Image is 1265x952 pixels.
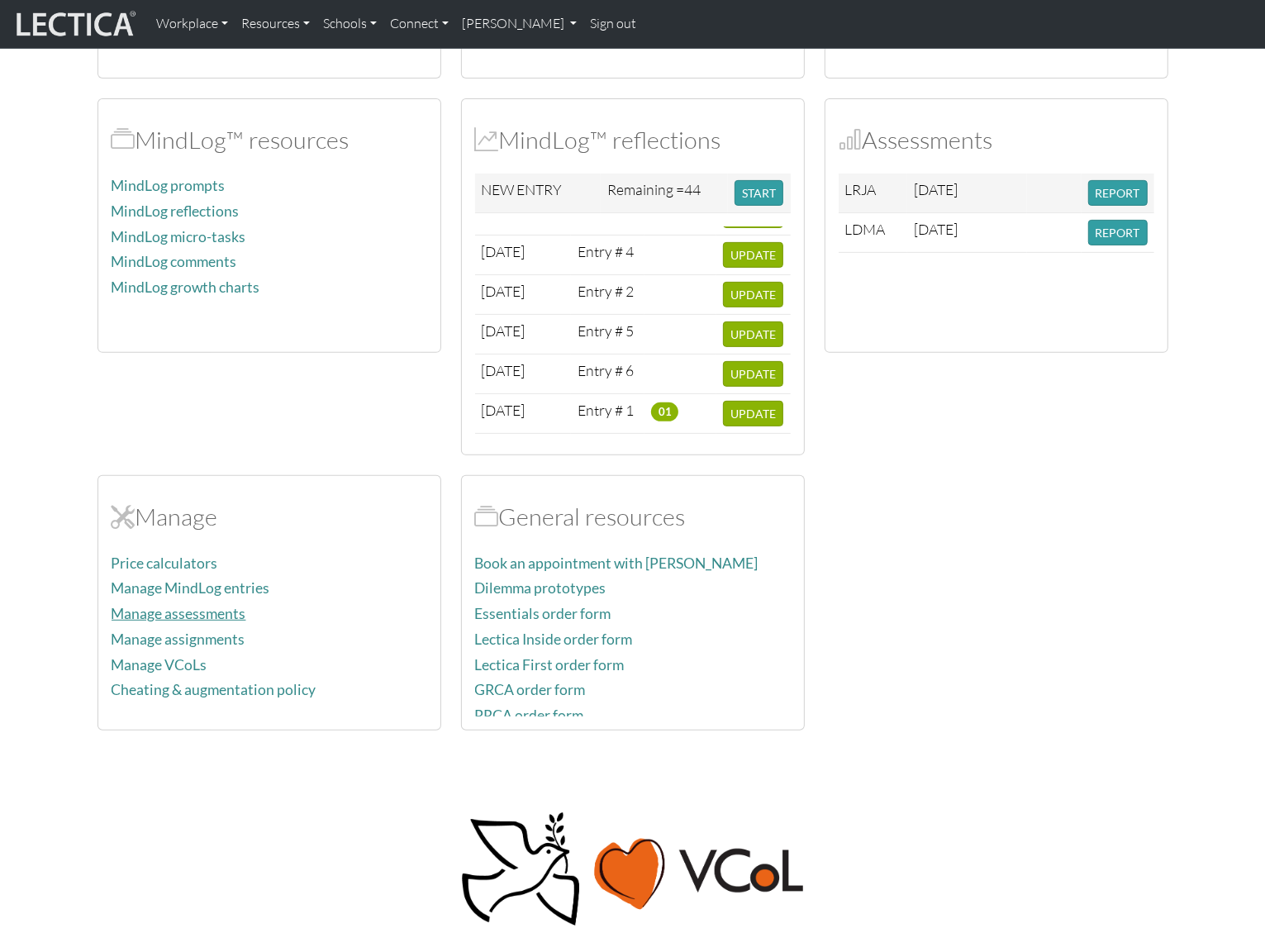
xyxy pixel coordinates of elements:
[316,7,383,41] a: Schools
[723,361,783,387] button: UPDATE
[482,361,525,379] span: [DATE]
[112,228,246,245] a: MindLog micro-tasks
[112,502,427,531] h2: Manage
[475,681,586,698] a: GRCA order form
[571,236,644,275] td: Entry # 4
[730,288,776,302] span: UPDATE
[839,213,908,253] td: LDMA
[112,555,218,572] a: Price calculators
[571,394,644,434] td: Entry # 1
[601,174,728,213] td: Remaining =
[735,180,783,206] button: START
[112,278,260,296] a: MindLog growth charts
[730,327,776,341] span: UPDATE
[112,681,316,698] a: Cheating & augmentation policy
[475,579,606,597] a: Dilemma prototypes
[112,253,237,270] a: MindLog comments
[150,7,235,41] a: Workplace
[112,126,427,155] h2: MindLog™ resources
[684,180,701,198] span: 44
[571,275,644,315] td: Entry # 2
[1088,180,1148,206] button: REPORT
[112,656,207,674] a: Manage VCoLs
[112,125,136,155] span: MindLog™ resources
[475,125,499,155] span: MindLog
[571,315,644,355] td: Entry # 5
[723,282,783,307] button: UPDATE
[914,180,958,198] span: [DATE]
[723,242,783,268] button: UPDATE
[112,177,226,194] a: MindLog prompts
[475,174,602,213] td: NEW ENTRY
[651,402,678,421] span: 01
[730,367,776,381] span: UPDATE
[475,555,759,572] a: Book an appointment with [PERSON_NAME]
[475,502,791,531] h2: General resources
[723,321,783,347] button: UPDATE
[475,605,611,622] a: Essentials order form
[482,242,525,260] span: [DATE]
[482,321,525,340] span: [DATE]
[383,7,455,41] a: Connect
[235,7,316,41] a: Resources
[475,631,633,648] a: Lectica Inside order form
[456,810,810,930] img: Peace, love, VCoL
[112,631,245,648] a: Manage assignments
[475,126,791,155] h2: MindLog™ reflections
[475,656,625,674] a: Lectica First order form
[571,355,644,394] td: Entry # 6
[482,401,525,419] span: [DATE]
[730,248,776,262] span: UPDATE
[475,707,584,724] a: PRCA order form
[482,282,525,300] span: [DATE]
[839,174,908,213] td: LRJA
[839,126,1154,155] h2: Assessments
[914,220,958,238] span: [DATE]
[723,401,783,426] button: UPDATE
[730,407,776,421] span: UPDATE
[12,8,136,40] img: lecticalive
[839,125,863,155] span: Assessments
[455,7,583,41] a: [PERSON_NAME]
[475,502,499,531] span: Resources
[112,579,270,597] a: Manage MindLog entries
[1088,220,1148,245] button: REPORT
[112,605,246,622] a: Manage assessments
[112,502,136,531] span: Manage
[112,202,240,220] a: MindLog reflections
[583,7,643,41] a: Sign out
